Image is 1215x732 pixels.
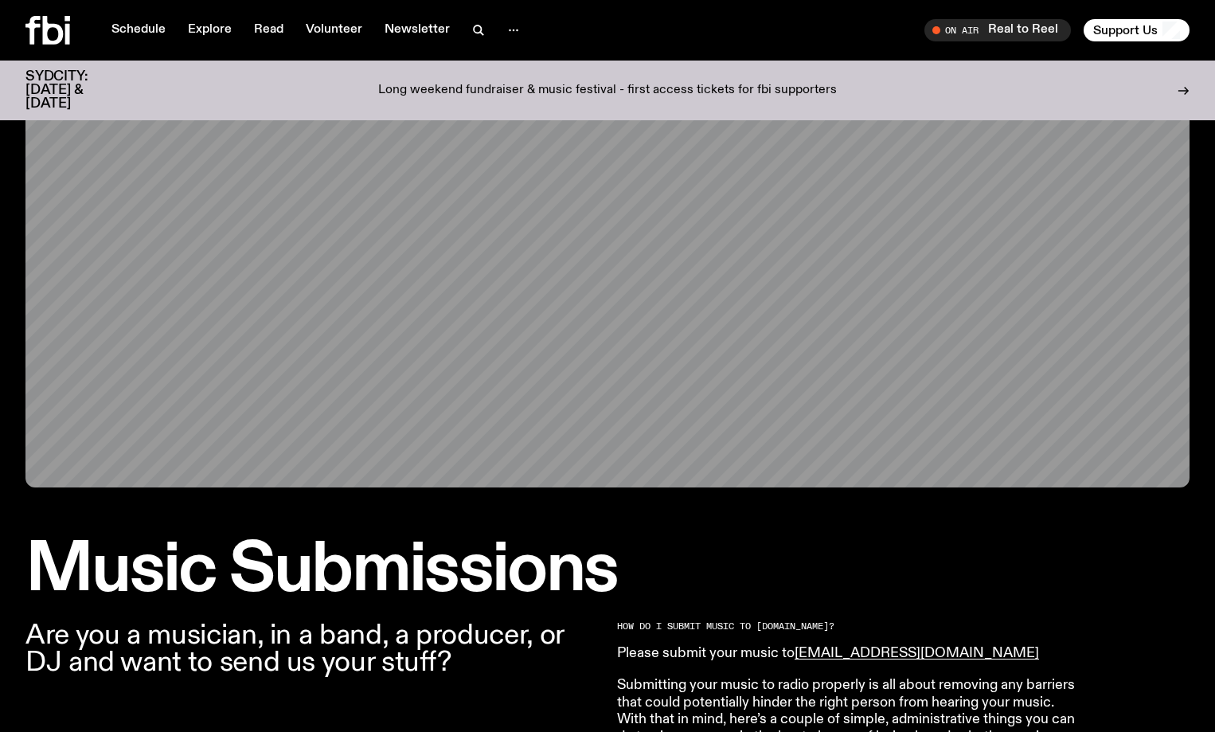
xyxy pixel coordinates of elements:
[244,19,293,41] a: Read
[1093,23,1158,37] span: Support Us
[378,84,837,98] p: Long weekend fundraiser & music festival - first access tickets for fbi supporters
[617,645,1076,663] p: Please submit your music to
[1084,19,1190,41] button: Support Us
[617,622,1076,631] h2: HOW DO I SUBMIT MUSIC TO [DOMAIN_NAME]?
[102,19,175,41] a: Schedule
[25,538,1190,603] h1: Music Submissions
[25,622,598,676] p: Are you a musician, in a band, a producer, or DJ and want to send us your stuff?
[795,646,1039,660] a: [EMAIL_ADDRESS][DOMAIN_NAME]
[25,70,127,111] h3: SYDCITY: [DATE] & [DATE]
[178,19,241,41] a: Explore
[296,19,372,41] a: Volunteer
[924,19,1071,41] button: On AirReal to Reel
[375,19,459,41] a: Newsletter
